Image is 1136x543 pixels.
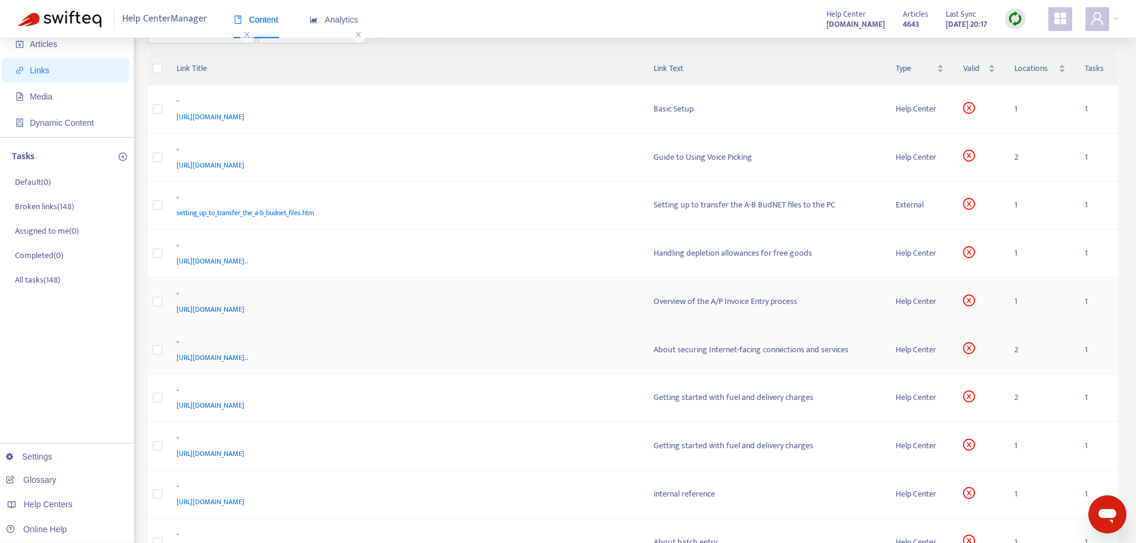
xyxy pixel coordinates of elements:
[946,8,976,21] span: Last Sync
[827,17,885,31] a: [DOMAIN_NAME]
[401,27,442,41] span: + Add filter
[1075,422,1118,470] td: 1
[177,255,248,267] span: [URL][DOMAIN_NAME]..
[1075,229,1118,278] td: 1
[177,303,244,315] span: [URL][DOMAIN_NAME]
[1005,229,1075,278] td: 1
[30,66,49,75] span: Links
[963,294,975,306] span: close-circle
[234,15,242,24] span: book
[654,247,877,260] div: Handling depletion allowances for free goods
[654,343,877,356] div: About securing Internet-facing connections and services
[1075,182,1118,230] td: 1
[1005,422,1075,470] td: 1
[309,15,318,24] span: area-chart
[654,198,877,212] div: Setting up to transfer the A-B BudNET files to the PC
[1088,495,1126,533] iframe: Button to launch messaging window
[946,18,987,31] strong: [DATE] 20:17
[177,111,244,123] span: [URL][DOMAIN_NAME]
[896,103,944,116] div: Help Center
[896,247,944,260] div: Help Center
[827,8,866,21] span: Help Center
[177,336,630,351] div: -
[654,439,877,452] div: Getting started with fuel and delivery charges
[896,391,944,404] div: Help Center
[234,15,278,24] span: Content
[30,92,52,101] span: Media
[177,352,248,364] span: [URL][DOMAIN_NAME]..
[6,452,52,461] a: Settings
[654,151,877,164] div: Guide to Using Voice Picking
[903,18,920,31] strong: 4643
[954,52,1005,85] th: Valid
[896,295,944,308] div: Help Center
[896,488,944,501] div: Help Center
[1008,11,1023,26] img: sync.dc5367851b00ba804db3.png
[1005,470,1075,519] td: 1
[15,225,79,237] p: Assigned to me ( 0 )
[177,480,630,495] div: -
[18,11,101,27] img: Swifteq
[12,150,35,164] p: Tasks
[1075,374,1118,423] td: 1
[177,239,630,255] div: -
[30,118,94,128] span: Dynamic Content
[177,95,630,110] div: -
[24,499,73,509] span: Help Centers
[15,274,60,286] p: All tasks ( 148 )
[1005,52,1075,85] th: Locations
[1022,27,1118,41] span: Getting started with Links
[963,150,975,162] span: close-circle
[1075,134,1118,182] td: 1
[6,525,67,534] a: Online Help
[896,151,944,164] div: Help Center
[1075,470,1118,519] td: 1
[177,384,630,399] div: -
[963,487,975,499] span: close-circle
[239,27,255,42] span: close
[1005,182,1075,230] td: 1
[309,15,358,24] span: Analytics
[963,342,975,354] span: close-circle
[827,18,885,31] strong: [DOMAIN_NAME]
[654,488,877,501] div: internal reference
[1075,85,1118,134] td: 1
[963,62,986,75] span: Valid
[16,92,24,101] span: file-image
[177,448,244,460] span: [URL][DOMAIN_NAME]
[177,143,630,159] div: -
[644,52,886,85] th: Link Text
[963,246,975,258] span: close-circle
[1090,11,1104,26] span: user
[896,343,944,356] div: Help Center
[16,66,24,75] span: link
[654,295,877,308] div: Overview of the A/P Invoice Entry process
[30,39,57,49] span: Articles
[122,8,207,30] span: Help Center Manager
[896,62,934,75] span: Type
[1014,62,1056,75] span: Locations
[963,390,975,402] span: close-circle
[177,191,630,207] div: -
[654,391,877,404] div: Getting started with fuel and delivery charges
[1005,326,1075,374] td: 2
[15,200,74,213] p: Broken links ( 148 )
[16,119,24,127] span: container
[1075,278,1118,326] td: 1
[6,475,56,485] a: Glossary
[119,153,127,161] span: plus-circle
[1005,278,1075,326] td: 1
[351,27,366,42] span: close
[903,8,928,21] span: Articles
[896,198,944,212] div: External
[177,287,630,303] div: -
[167,52,644,85] th: Link Title
[1005,85,1075,134] td: 1
[177,207,314,219] span: setting_up_to_transfer_the_a-b_budnet_files.htm
[963,198,975,210] span: close-circle
[1005,374,1075,423] td: 2
[177,399,244,411] span: [URL][DOMAIN_NAME]
[177,159,244,171] span: [URL][DOMAIN_NAME]
[15,249,63,262] p: Completed ( 0 )
[1075,326,1118,374] td: 1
